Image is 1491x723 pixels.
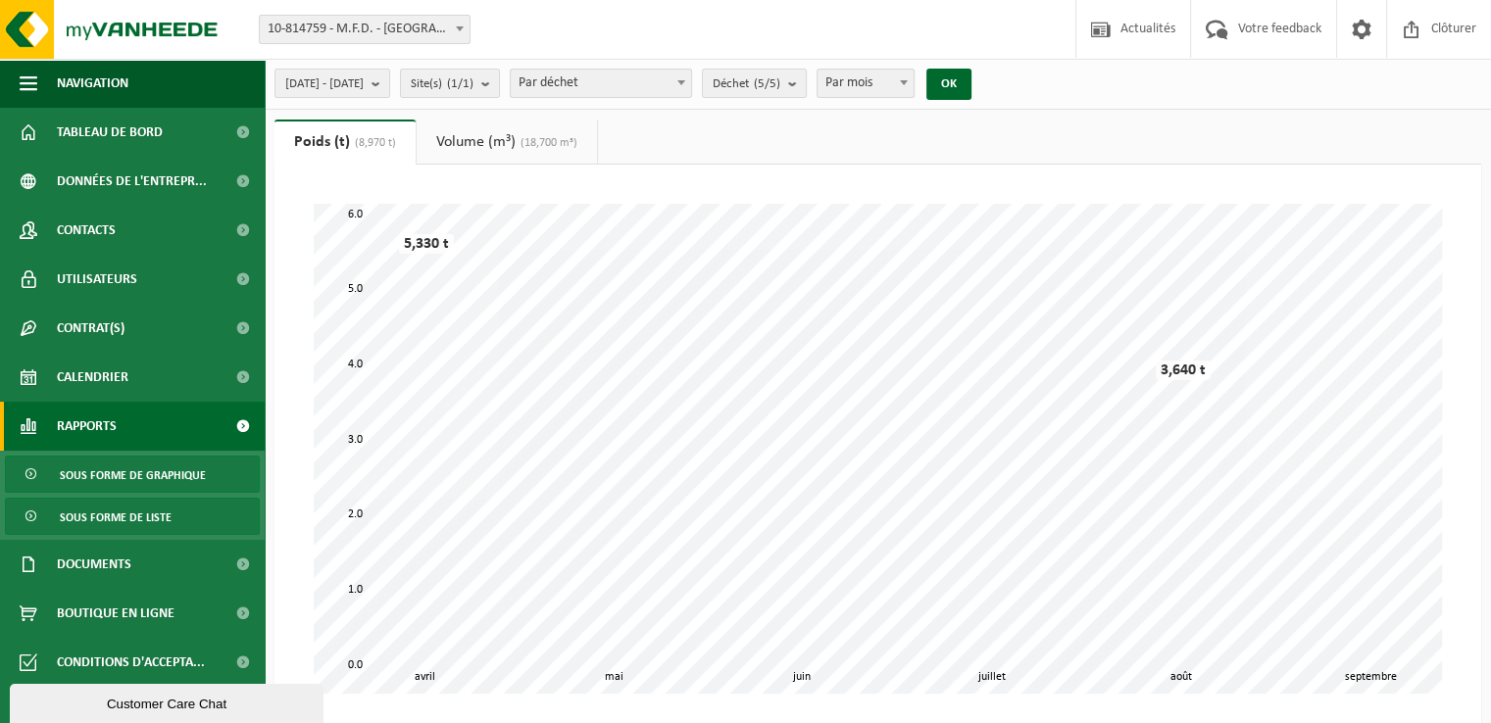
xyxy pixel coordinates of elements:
[274,69,390,98] button: [DATE] - [DATE]
[60,499,172,536] span: Sous forme de liste
[57,108,163,157] span: Tableau de bord
[259,15,471,44] span: 10-814759 - M.F.D. - CARNIÈRES
[57,402,117,451] span: Rapports
[60,457,206,494] span: Sous forme de graphique
[510,69,692,98] span: Par déchet
[57,540,131,589] span: Documents
[57,304,124,353] span: Contrat(s)
[1156,361,1211,380] div: 3,640 t
[5,498,260,535] a: Sous forme de liste
[817,69,915,98] span: Par mois
[260,16,470,43] span: 10-814759 - M.F.D. - CARNIÈRES
[274,120,416,165] a: Poids (t)
[818,70,914,97] span: Par mois
[57,638,205,687] span: Conditions d'accepta...
[417,120,597,165] a: Volume (m³)
[713,70,780,99] span: Déchet
[57,255,137,304] span: Utilisateurs
[57,206,116,255] span: Contacts
[516,137,577,149] span: (18,700 m³)
[511,70,691,97] span: Par déchet
[57,589,174,638] span: Boutique en ligne
[57,59,128,108] span: Navigation
[926,69,971,100] button: OK
[10,680,327,723] iframe: chat widget
[411,70,473,99] span: Site(s)
[754,77,780,90] count: (5/5)
[399,234,454,254] div: 5,330 t
[5,456,260,493] a: Sous forme de graphique
[447,77,473,90] count: (1/1)
[285,70,364,99] span: [DATE] - [DATE]
[400,69,500,98] button: Site(s)(1/1)
[57,353,128,402] span: Calendrier
[702,69,807,98] button: Déchet(5/5)
[57,157,207,206] span: Données de l'entrepr...
[350,137,396,149] span: (8,970 t)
